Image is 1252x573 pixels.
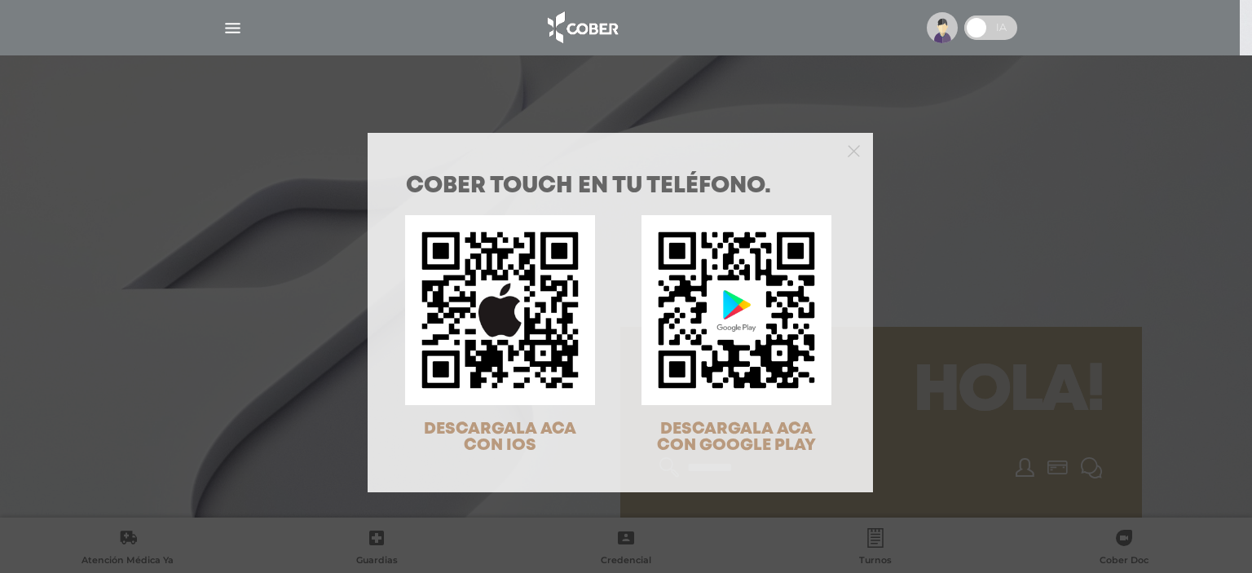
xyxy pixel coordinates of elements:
[848,143,860,157] button: Close
[641,215,831,405] img: qr-code
[424,421,576,453] span: DESCARGALA ACA CON IOS
[405,215,595,405] img: qr-code
[657,421,816,453] span: DESCARGALA ACA CON GOOGLE PLAY
[406,175,835,198] h1: COBER TOUCH en tu teléfono.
